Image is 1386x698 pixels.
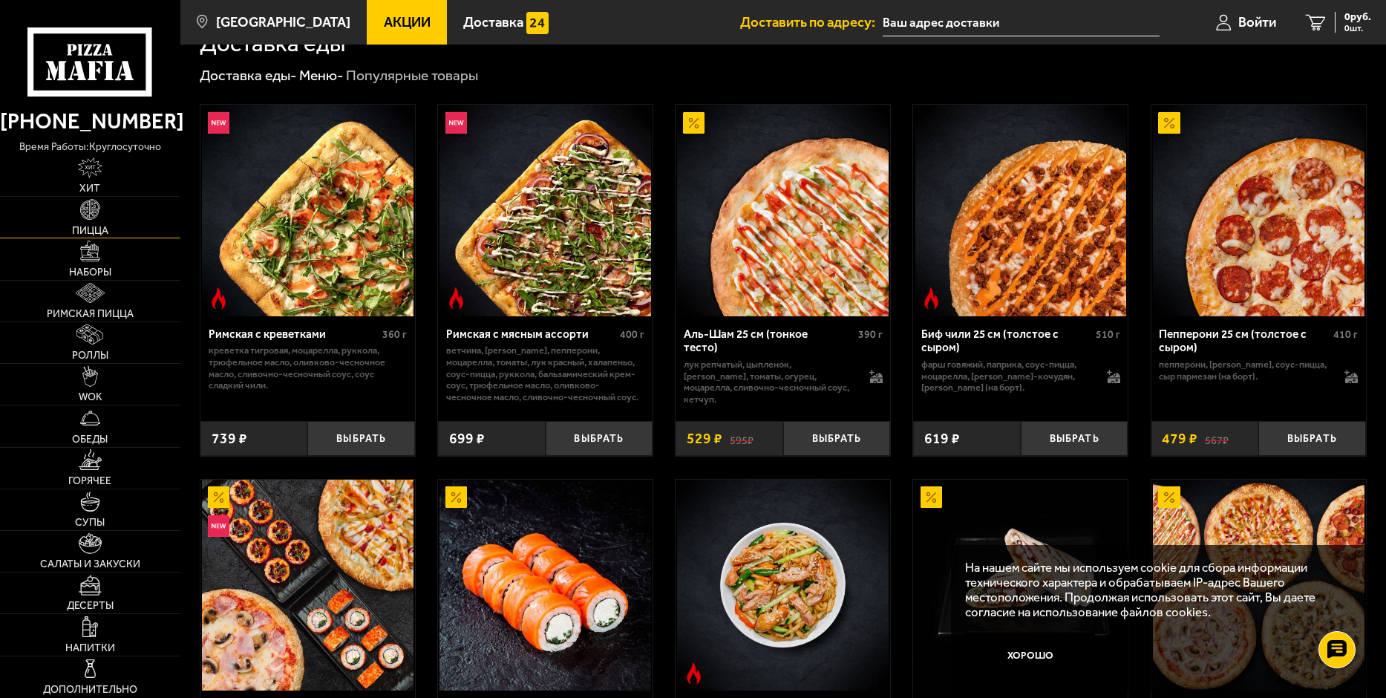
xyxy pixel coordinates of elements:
span: Пицца [72,226,108,236]
a: АкционныйПепперони 25 см (толстое с сыром) [1151,105,1366,316]
div: Популярные товары [346,66,478,85]
span: [GEOGRAPHIC_DATA] [216,16,350,30]
img: Острое блюдо [208,287,229,309]
img: Всё включено [202,480,413,691]
img: Новинка [208,112,229,134]
span: Роллы [72,350,108,361]
span: 739 ₽ [212,431,247,446]
a: АкционныйФиладельфия [438,480,653,691]
button: Выбрать [307,421,415,457]
s: 595 ₽ [730,431,754,446]
a: Доставка еды- [200,67,297,84]
p: лук репчатый, цыпленок, [PERSON_NAME], томаты, огурец, моцарелла, сливочно-чесночный соус, кетчуп. [684,359,854,405]
button: Выбрать [783,421,891,457]
p: На нашем сайте мы используем cookie для сбора информации технического характера и обрабатываем IP... [965,560,1343,620]
div: Пепперони 25 см (толстое с сыром) [1159,327,1330,355]
img: Акционный [921,486,942,508]
span: Горячее [68,476,111,486]
h1: Доставка еды [200,32,345,55]
p: креветка тигровая, моцарелла, руккола, трюфельное масло, оливково-чесночное масло, сливочно-чесно... [209,345,408,391]
span: Напитки [65,643,115,653]
span: Десерты [67,601,114,611]
button: Выбрать [546,421,653,457]
div: Римская с мясным ассорти [446,327,617,342]
button: Хорошо [965,633,1095,676]
a: Острое блюдоБиф чили 25 см (толстое с сыром) [913,105,1128,316]
input: Ваш адрес доставки [883,9,1160,36]
span: 699 ₽ [449,431,485,446]
span: Хит [79,183,100,194]
a: НовинкаОстрое блюдоРимская с мясным ассорти [438,105,653,316]
img: Шаверма с морковью по-корейски [915,480,1127,691]
img: Аль-Шам 25 см (тонкое тесто) [677,105,889,316]
span: Наборы [69,267,111,278]
span: Супы [75,518,105,528]
span: 410 г [1333,328,1358,341]
img: Wok с цыпленком гриль M [677,480,889,691]
span: Доставка [463,16,523,30]
a: АкционныйШаверма с морковью по-корейски [913,480,1128,691]
span: Обеды [72,434,108,445]
img: Римская с мясным ассорти [439,105,651,316]
span: 529 ₽ [687,431,722,446]
p: ветчина, [PERSON_NAME], пепперони, моцарелла, томаты, лук красный, халапеньо, соус-пицца, руккола... [446,345,645,402]
a: НовинкаОстрое блюдоРимская с креветками [200,105,415,316]
img: Острое блюдо [921,287,942,309]
span: Войти [1238,16,1276,30]
a: АкционныйСлавные парни [1151,480,1366,691]
img: Острое блюдо [445,287,467,309]
img: Акционный [1158,112,1180,134]
a: Меню- [299,67,344,84]
img: Акционный [1158,486,1180,508]
div: Аль-Шам 25 см (тонкое тесто) [684,327,854,355]
span: 0 шт. [1344,24,1371,33]
a: АкционныйНовинкаВсё включено [200,480,415,691]
img: Пепперони 25 см (толстое с сыром) [1153,105,1364,316]
s: 567 ₽ [1205,431,1229,446]
span: WOK [79,392,102,402]
img: Острое блюдо [683,662,705,684]
span: Акции [384,16,431,30]
span: Доставить по адресу: [740,16,883,30]
a: Острое блюдоWok с цыпленком гриль M [676,480,890,691]
img: Акционный [683,112,705,134]
span: 390 г [858,328,883,341]
span: 360 г [382,328,407,341]
span: Дополнительно [43,685,137,695]
div: Римская с креветками [209,327,379,342]
img: Филадельфия [439,480,651,691]
a: АкционныйАль-Шам 25 см (тонкое тесто) [676,105,890,316]
span: 479 ₽ [1162,431,1197,446]
img: Акционный [445,486,467,508]
img: Новинка [445,112,467,134]
img: Новинка [208,515,229,537]
span: 0 руб. [1344,12,1371,22]
span: Римская пицца [47,309,134,319]
span: 400 г [620,328,644,341]
img: 15daf4d41897b9f0e9f617042186c801.svg [526,12,548,33]
img: Биф чили 25 см (толстое с сыром) [915,105,1127,316]
span: Салаты и закуски [40,559,140,570]
img: Римская с креветками [202,105,413,316]
button: Выбрать [1021,421,1128,457]
button: Выбрать [1258,421,1366,457]
p: фарш говяжий, паприка, соус-пицца, моцарелла, [PERSON_NAME]-кочудян, [PERSON_NAME] (на борт). [921,359,1092,394]
span: 619 ₽ [924,431,960,446]
img: Славные парни [1153,480,1364,691]
div: Биф чили 25 см (толстое с сыром) [921,327,1092,355]
img: Акционный [208,486,229,508]
p: пепперони, [PERSON_NAME], соус-пицца, сыр пармезан (на борт). [1159,359,1330,382]
span: 510 г [1096,328,1120,341]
